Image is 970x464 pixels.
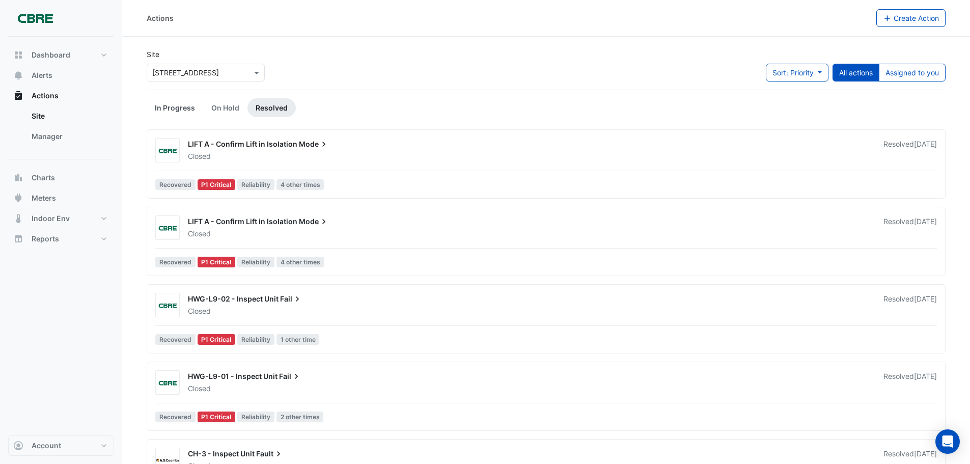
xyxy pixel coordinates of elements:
div: Actions [147,13,174,23]
a: On Hold [203,98,247,117]
button: Alerts [8,65,114,86]
div: Resolved [883,371,937,394]
button: Meters [8,188,114,208]
span: CH-3 - Inspect Unit [188,449,255,458]
button: Account [8,435,114,456]
span: Fri 22-Aug-2025 10:14 AEST [914,140,937,148]
span: Recovered [155,334,196,345]
span: Fault [256,449,284,459]
div: Resolved [883,294,937,316]
div: Actions [8,106,114,151]
span: Closed [188,229,211,238]
img: CBRE Charter Hall [156,301,179,311]
span: Meters [32,193,56,203]
button: All actions [833,64,879,81]
span: 2 other times [276,412,324,422]
span: HWG-L9-02 - Inspect Unit [188,294,279,303]
button: Assigned to you [879,64,946,81]
span: Fail [280,294,302,304]
button: Sort: Priority [766,64,828,81]
a: Manager [23,126,114,147]
span: Closed [188,384,211,393]
span: Recovered [155,412,196,422]
app-icon: Dashboard [13,50,23,60]
span: Reports [32,234,59,244]
span: Recovered [155,257,196,267]
app-icon: Actions [13,91,23,101]
button: Actions [8,86,114,106]
span: Reliability [237,257,274,267]
span: Mode [299,216,329,227]
app-icon: Charts [13,173,23,183]
div: P1 Critical [198,412,236,422]
span: Reliability [237,412,274,422]
img: Company Logo [12,8,58,29]
span: Reliability [237,334,274,345]
button: Indoor Env [8,208,114,229]
img: CBRE Charter Hall [156,223,179,233]
span: Actions [32,91,59,101]
app-icon: Alerts [13,70,23,80]
div: P1 Critical [198,179,236,190]
span: Reliability [237,179,274,190]
app-icon: Reports [13,234,23,244]
span: Mode [299,139,329,149]
button: Dashboard [8,45,114,65]
span: Sort: Priority [772,68,814,77]
span: Fail [279,371,301,381]
div: P1 Critical [198,334,236,345]
img: CBRE Charter Hall [156,146,179,156]
div: P1 Critical [198,257,236,267]
button: Charts [8,168,114,188]
span: Closed [188,152,211,160]
span: 4 other times [276,257,324,267]
a: Site [23,106,114,126]
div: Resolved [883,216,937,239]
div: Resolved [883,139,937,161]
div: Open Intercom Messenger [935,429,960,454]
span: HWG-L9-01 - Inspect Unit [188,372,278,380]
span: Wed 20-Aug-2025 08:00 AEST [914,217,937,226]
app-icon: Indoor Env [13,213,23,224]
span: Alerts [32,70,52,80]
span: LIFT A - Confirm Lift in Isolation [188,217,297,226]
span: Tue 04-Feb-2025 15:12 AEDT [914,449,937,458]
span: Wed 30-Jul-2025 09:12 AEST [914,294,937,303]
span: Account [32,441,61,451]
a: In Progress [147,98,203,117]
span: Closed [188,307,211,315]
span: Recovered [155,179,196,190]
span: Wed 30-Jul-2025 09:12 AEST [914,372,937,380]
img: CBRE Charter Hall [156,378,179,388]
span: 4 other times [276,179,324,190]
span: Indoor Env [32,213,70,224]
span: Charts [32,173,55,183]
app-icon: Meters [13,193,23,203]
button: Reports [8,229,114,249]
button: Create Action [876,9,946,27]
span: LIFT A - Confirm Lift in Isolation [188,140,297,148]
span: Create Action [894,14,939,22]
span: 1 other time [276,334,320,345]
label: Site [147,49,159,60]
span: Dashboard [32,50,70,60]
a: Resolved [247,98,296,117]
